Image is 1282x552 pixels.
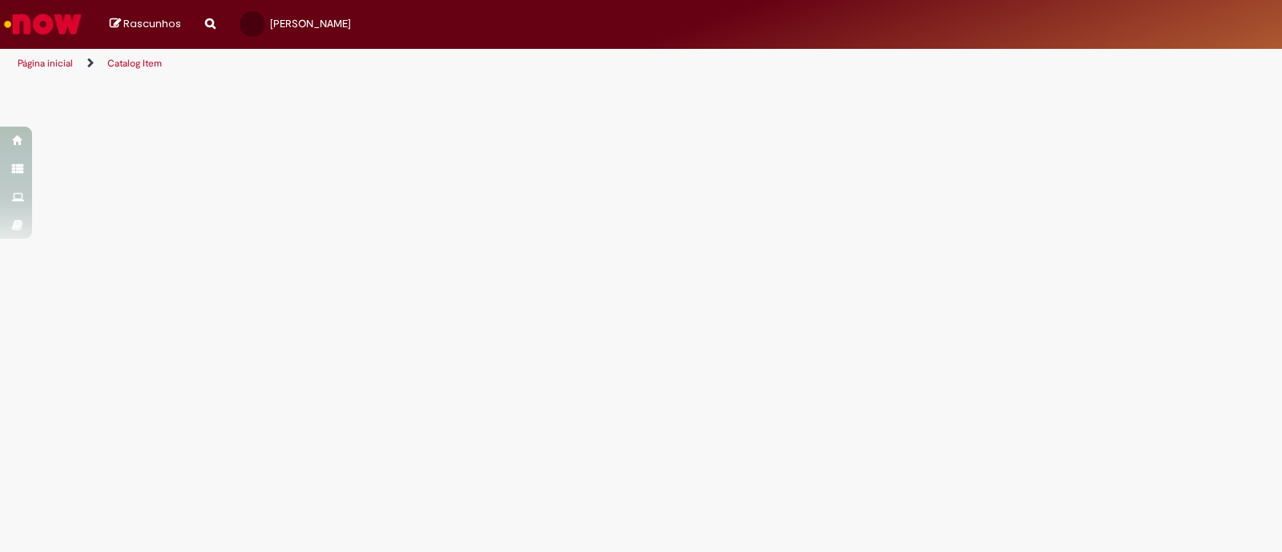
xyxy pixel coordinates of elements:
[2,8,84,40] img: ServiceNow
[110,17,181,32] a: Rascunhos
[12,49,843,79] ul: Trilhas de página
[107,57,162,70] a: Catalog Item
[18,57,73,70] a: Página inicial
[270,17,351,30] span: [PERSON_NAME]
[123,16,181,31] span: Rascunhos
